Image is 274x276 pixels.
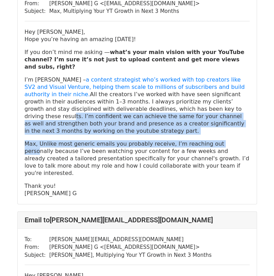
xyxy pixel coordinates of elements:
[25,243,49,251] td: From:
[25,76,245,98] a: a content strategist who’s worked with top creators like SV2 and Visual Venture, helping them sca...
[25,251,49,259] td: Subject:
[25,182,250,197] p: Thank you! [PERSON_NAME] G
[49,243,212,251] td: [PERSON_NAME] G < [EMAIL_ADDRESS][DOMAIN_NAME] >
[49,236,212,244] td: [PERSON_NAME][EMAIL_ADDRESS][DOMAIN_NAME]
[25,7,49,15] td: Subject:
[25,76,250,135] p: I’m [PERSON_NAME] – All the creators I’ve worked with have seen significant growth in their audie...
[49,251,212,259] td: [PERSON_NAME], Multiplying Your YT Growth in Next 3 Months
[25,48,250,70] p: If you don’t mind me asking —
[239,243,274,276] iframe: Chat Widget
[25,28,250,43] p: Hey [PERSON_NAME], Hope you’re having an amazing [DATE]!
[49,7,200,15] td: Max, Multiplying Your YT Growth in Next 3 Months
[25,216,250,224] h4: Email to [PERSON_NAME][EMAIL_ADDRESS][DOMAIN_NAME]
[25,236,49,244] td: To:
[25,49,244,70] strong: what’s your main vision with your YouTube channel? I’m sure it’s not just to upload content and g...
[25,140,250,177] p: Max, Unlike most generic emails you probably receive, I’m reaching out personally because I’ve be...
